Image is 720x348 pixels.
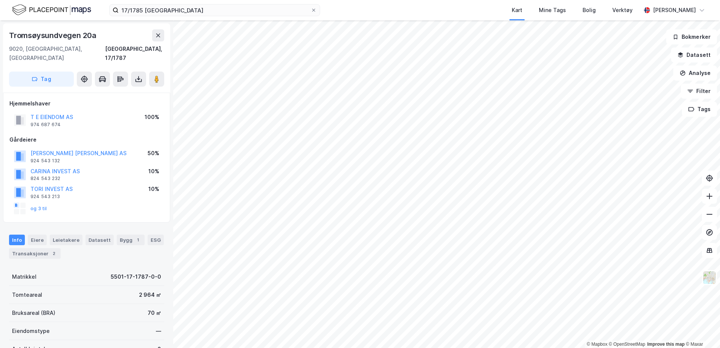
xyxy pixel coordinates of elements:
div: ESG [148,235,164,245]
div: Hjemmelshaver [9,99,164,108]
div: 50% [148,149,159,158]
button: Tags [682,102,717,117]
div: Bruksareal (BRA) [12,308,55,317]
div: 2 [50,250,58,257]
div: Eiendomstype [12,327,50,336]
div: 1 [134,236,142,244]
div: Mine Tags [539,6,566,15]
div: 10% [148,185,159,194]
div: Bygg [117,235,145,245]
div: 974 687 674 [31,122,61,128]
div: Matrikkel [12,272,37,281]
button: Analyse [673,66,717,81]
div: Eiere [28,235,47,245]
div: 5501-17-1787-0-0 [111,272,161,281]
div: 2 964 ㎡ [139,290,161,299]
div: 10% [148,167,159,176]
button: Bokmerker [666,29,717,44]
div: 70 ㎡ [148,308,161,317]
div: [GEOGRAPHIC_DATA], 17/1787 [105,44,164,63]
div: Verktøy [612,6,633,15]
img: Z [702,270,717,285]
div: Leietakere [50,235,82,245]
div: Datasett [85,235,114,245]
div: [PERSON_NAME] [653,6,696,15]
img: logo.f888ab2527a4732fd821a326f86c7f29.svg [12,3,91,17]
div: — [156,327,161,336]
a: Mapbox [587,342,607,347]
div: 924 543 132 [31,158,60,164]
div: Kart [512,6,522,15]
div: Tomteareal [12,290,42,299]
a: Improve this map [647,342,685,347]
div: 100% [145,113,159,122]
a: OpenStreetMap [609,342,645,347]
iframe: Chat Widget [682,312,720,348]
div: Info [9,235,25,245]
div: Tromsøysundvegen 20a [9,29,98,41]
div: 924 543 213 [31,194,60,200]
button: Datasett [671,47,717,63]
div: Kontrollprogram for chat [682,312,720,348]
button: Filter [681,84,717,99]
button: Tag [9,72,74,87]
div: Gårdeiere [9,135,164,144]
div: Transaksjoner [9,248,61,259]
div: 9020, [GEOGRAPHIC_DATA], [GEOGRAPHIC_DATA] [9,44,105,63]
div: 824 543 232 [31,176,60,182]
input: Søk på adresse, matrikkel, gårdeiere, leietakere eller personer [119,5,311,16]
div: Bolig [583,6,596,15]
